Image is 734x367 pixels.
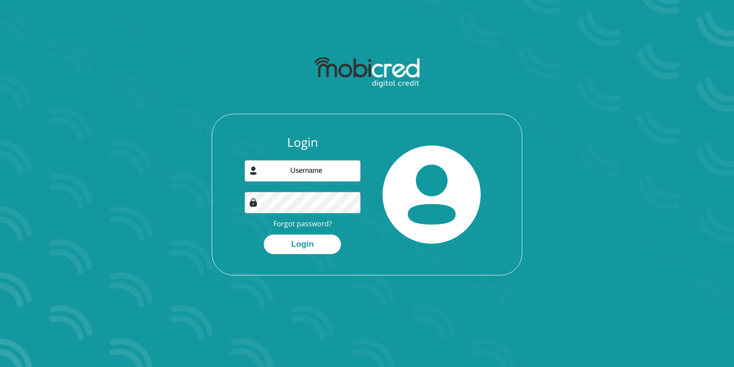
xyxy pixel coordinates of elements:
img: Image [249,198,258,207]
img: mobicred logo [315,57,419,88]
img: user-icon image [249,166,258,175]
a: Forgot password? [273,219,332,228]
input: Username [245,160,361,182]
h3: Login [245,135,361,150]
button: Login [264,235,341,254]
